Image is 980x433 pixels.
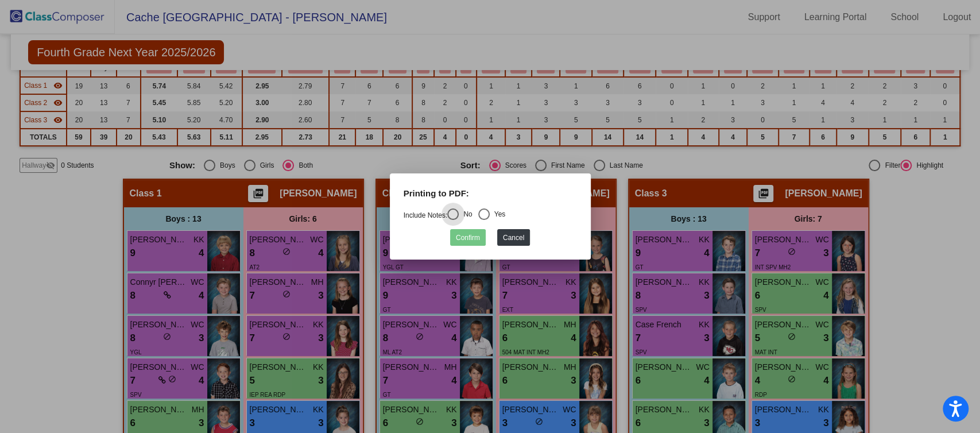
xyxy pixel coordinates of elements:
label: Printing to PDF: [404,187,469,200]
button: Confirm [450,229,486,246]
button: Cancel [497,229,530,246]
div: Yes [490,209,506,219]
div: No [459,209,472,219]
mat-radio-group: Select an option [404,211,506,219]
a: Include Notes: [404,211,448,219]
